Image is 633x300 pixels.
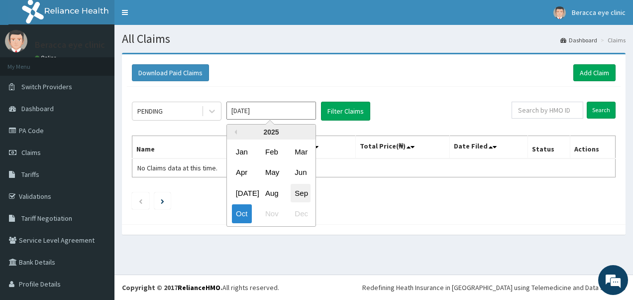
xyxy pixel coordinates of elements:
th: Status [528,136,570,159]
div: Choose February 2025 [261,143,281,161]
div: Choose January 2025 [232,143,252,161]
li: Claims [598,36,626,44]
img: d_794563401_company_1708531726252_794563401 [18,50,40,75]
div: PENDING [137,106,163,116]
span: Dashboard [21,104,54,113]
footer: All rights reserved. [114,275,633,300]
span: Claims [21,148,41,157]
a: Dashboard [560,36,597,44]
a: Add Claim [573,64,616,81]
div: Choose March 2025 [291,143,311,161]
input: Select Month and Year [226,102,316,120]
button: Download Paid Claims [132,64,209,81]
button: Previous Year [232,130,237,135]
div: Choose August 2025 [261,184,281,202]
span: Beracca eye clinic [572,8,626,17]
span: Tariff Negotiation [21,214,72,223]
div: 2025 [227,125,316,140]
span: No Claims data at this time. [137,163,217,172]
div: Chat with us now [52,56,167,69]
a: Previous page [138,196,143,205]
div: Minimize live chat window [163,5,187,29]
img: User Image [5,30,27,52]
div: Redefining Heath Insurance in [GEOGRAPHIC_DATA] using Telemedicine and Data Science! [362,283,626,293]
img: User Image [553,6,566,19]
div: Choose June 2025 [291,163,311,182]
a: RelianceHMO [178,283,220,292]
h1: All Claims [122,32,626,45]
div: Choose October 2025 [232,205,252,223]
div: Choose July 2025 [232,184,252,202]
input: Search [587,102,616,119]
th: Actions [570,136,615,159]
th: Name [132,136,254,159]
textarea: Type your message and hit 'Enter' [5,197,190,232]
p: Beracca eye clinic [35,40,105,49]
input: Search by HMO ID [512,102,583,119]
span: Switch Providers [21,82,72,91]
th: Total Price(₦) [356,136,450,159]
th: Date Filed [450,136,528,159]
button: Filter Claims [321,102,370,121]
a: Online [35,54,59,61]
a: Next page [161,196,164,205]
span: Tariffs [21,170,39,179]
div: Choose May 2025 [261,163,281,182]
div: month 2025-10 [227,142,316,224]
strong: Copyright © 2017 . [122,283,222,292]
div: Choose September 2025 [291,184,311,202]
div: Choose April 2025 [232,163,252,182]
span: We're online! [58,88,137,188]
